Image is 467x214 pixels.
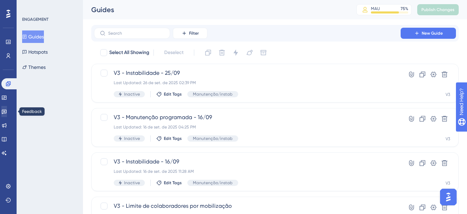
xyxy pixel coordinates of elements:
span: Inactive [124,136,140,141]
button: New Guide [401,28,456,39]
div: MAU [371,6,380,11]
div: Last Updated: 16 de set. de 2025 11:28 AM [114,169,381,174]
button: Themes [22,61,46,73]
span: Publish Changes [421,7,455,12]
iframe: UserGuiding AI Assistant Launcher [438,187,459,207]
span: Filter [189,30,199,36]
span: Edit Tags [164,180,182,186]
span: V3 - Manutenção programada - 16/09 [114,113,381,122]
button: Edit Tags [156,180,182,186]
div: ENGAGEMENT [22,17,48,22]
span: Manutenção/instab [193,136,233,141]
span: Inactive [124,180,140,186]
div: Last Updated: 16 de set. de 2025 04:25 PM [114,124,381,130]
button: Deselect [158,46,190,59]
span: Edit Tags [164,136,182,141]
button: Hotspots [22,46,48,58]
span: Select All Showing [109,48,149,57]
span: Inactive [124,91,140,97]
span: V3 - Instabilidade - 25/09 [114,69,381,77]
span: V3 - Limite de colaboradores por mobilização [114,202,381,210]
div: Last Updated: 26 de set. de 2025 02:39 PM [114,80,381,86]
div: Guides [91,5,339,15]
button: Filter [173,28,207,39]
div: 75 % [401,6,408,11]
div: V3 [446,92,450,97]
span: V3 - Instabilidade - 16/09 [114,158,381,166]
span: Deselect [164,48,184,57]
div: V3 [446,180,450,186]
button: Edit Tags [156,91,182,97]
span: Edit Tags [164,91,182,97]
button: Guides [22,30,44,43]
div: V3 [446,136,450,142]
button: Edit Tags [156,136,182,141]
button: Publish Changes [417,4,459,15]
span: Manutenção/instab [193,180,233,186]
span: Manutenção/instab [193,91,233,97]
input: Search [108,31,164,36]
span: Need Help? [16,2,43,10]
span: New Guide [422,30,443,36]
